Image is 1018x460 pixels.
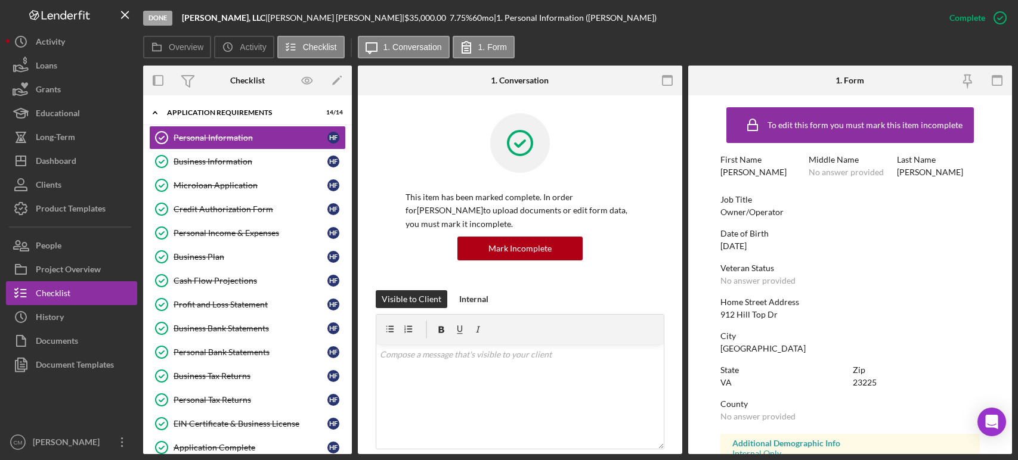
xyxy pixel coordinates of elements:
[6,125,137,149] a: Long-Term
[174,324,327,333] div: Business Bank Statements
[453,290,494,308] button: Internal
[6,197,137,220] button: Product Templates
[720,344,806,353] div: [GEOGRAPHIC_DATA]
[6,173,137,197] button: Clients
[720,412,796,421] div: No answer provided
[36,234,61,260] div: People
[149,388,346,412] a: Personal Tax ReturnsHF
[143,36,211,58] button: Overview
[6,329,137,353] button: Documents
[720,229,980,238] div: Date of Birth
[327,394,339,406] div: H F
[174,395,327,405] div: Personal Tax Returns
[937,6,1012,30] button: Complete
[149,340,346,364] a: Personal Bank StatementsHF
[6,281,137,305] button: Checklist
[327,418,339,430] div: H F
[6,353,137,377] button: Document Templates
[36,281,70,308] div: Checklist
[36,197,106,223] div: Product Templates
[174,347,327,357] div: Personal Bank Statements
[321,109,343,116] div: 14 / 14
[404,13,450,23] div: $35,000.00
[376,290,447,308] button: Visible to Client
[720,241,747,251] div: [DATE]
[491,76,549,85] div: 1. Conversation
[36,353,114,380] div: Document Templates
[768,120,963,130] div: To edit this form you must mark this item incomplete
[853,365,979,375] div: Zip
[720,276,796,285] div: No answer provided
[809,167,884,177] div: No answer provided
[327,179,339,191] div: H F
[149,197,346,221] a: Credit Authorization FormHF
[6,305,137,329] button: History
[36,257,101,284] div: Project Overview
[149,221,346,245] a: Personal Income & ExpensesHF
[720,263,980,273] div: Veteran Status
[182,13,265,23] b: [PERSON_NAME], LLC
[327,227,339,239] div: H F
[14,439,23,446] text: CM
[450,13,472,23] div: 7.75 %
[488,237,552,260] div: Mark Incomplete
[174,443,327,452] div: Application Complete
[327,299,339,310] div: H F
[6,149,137,173] button: Dashboard
[174,181,327,190] div: Microloan Application
[327,203,339,215] div: H F
[478,42,507,52] label: 1. Form
[327,132,339,144] div: H F
[6,77,137,101] button: Grants
[149,126,346,150] a: Personal InformationHF
[174,419,327,428] div: EIN Certificate & Business License
[6,30,137,54] button: Activity
[382,290,441,308] div: Visible to Client
[720,331,980,341] div: City
[327,322,339,334] div: H F
[149,412,346,436] a: EIN Certificate & Business LicenseHF
[327,442,339,453] div: H F
[268,13,404,23] div: [PERSON_NAME] [PERSON_NAME] |
[6,257,137,281] button: Project Overview
[6,54,137,77] button: Loans
[897,167,963,177] div: [PERSON_NAME]
[732,449,968,458] div: Internal Only
[36,173,61,200] div: Clients
[720,297,980,307] div: Home Street Address
[720,310,778,319] div: 912 Hill Top Dr
[149,293,346,316] a: Profit and Loss StatementHF
[30,430,107,457] div: [PERSON_NAME]
[897,155,979,164] div: Last Name
[214,36,274,58] button: Activity
[182,13,268,23] div: |
[36,329,78,356] div: Documents
[174,252,327,262] div: Business Plan
[36,30,65,57] div: Activity
[327,346,339,358] div: H F
[149,436,346,459] a: Application CompleteHF
[6,101,137,125] button: Educational
[720,378,732,387] div: VA
[453,36,515,58] button: 1. Form
[174,133,327,142] div: Personal Information
[174,371,327,381] div: Business Tax Returns
[720,167,787,177] div: [PERSON_NAME]
[836,76,864,85] div: 1. Form
[6,234,137,257] button: People
[358,36,450,58] button: 1. Conversation
[240,42,266,52] label: Activity
[167,109,313,116] div: APPLICATION REQUIREMENTS
[720,155,803,164] div: First Name
[327,370,339,382] div: H F
[853,378,877,387] div: 23225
